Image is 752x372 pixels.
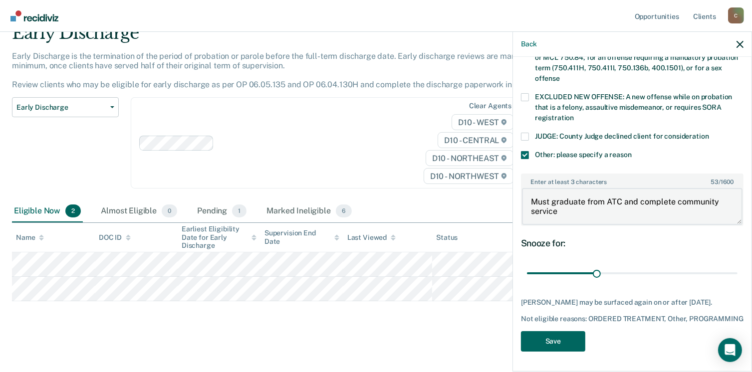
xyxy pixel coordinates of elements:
[728,7,744,23] div: C
[711,179,719,186] span: 53
[232,204,247,217] span: 1
[452,114,513,130] span: D10 - WEST
[521,238,744,249] div: Snooze for:
[426,150,513,166] span: D10 - NORTHEAST
[16,103,106,112] span: Early Discharge
[521,331,585,352] button: Save
[521,315,744,323] div: Not eligible reasons: ORDERED TREATMENT, Other, PROGRAMMING
[438,132,513,148] span: D10 - CENTRAL
[195,200,249,222] div: Pending
[469,102,511,110] div: Clear agents
[16,233,44,242] div: Name
[12,200,83,222] div: Eligible Now
[10,10,58,21] img: Recidiviz
[535,93,732,122] span: EXCLUDED NEW OFFENSE: A new offense while on probation that is a felony, assaultive misdemeanor, ...
[162,204,177,217] span: 0
[535,151,632,159] span: Other: please specify a reason
[99,200,179,222] div: Almost Eligible
[264,229,339,246] div: Supervision End Date
[535,132,709,140] span: JUDGE: County Judge declined client for consideration
[264,200,354,222] div: Marked Ineligible
[336,204,352,217] span: 6
[12,51,548,90] p: Early Discharge is the termination of the period of probation or parole before the full-term disc...
[711,179,734,186] span: / 1600
[436,233,458,242] div: Status
[424,168,513,184] span: D10 - NORTHWEST
[728,7,744,23] button: Profile dropdown button
[718,338,742,362] div: Open Intercom Messenger
[521,40,537,48] button: Back
[182,225,256,250] div: Earliest Eligibility Date for Early Discharge
[347,233,396,242] div: Last Viewed
[99,233,131,242] div: DOC ID
[522,175,743,186] label: Enter at least 3 characters
[522,188,743,225] textarea: Must graduate from ATC and complete community service
[12,23,576,51] div: Early Discharge
[521,298,744,307] div: [PERSON_NAME] may be surfaced again on or after [DATE].
[65,204,81,217] span: 2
